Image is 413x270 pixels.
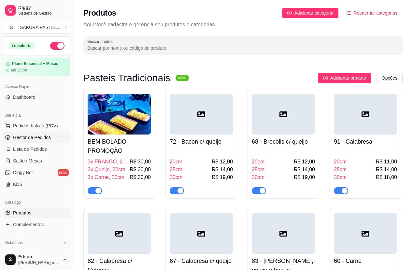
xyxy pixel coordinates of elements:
div: Acesso Rápido [3,82,70,92]
span: R$ 11,00 [376,158,397,166]
span: R$ 30,00 [130,158,151,166]
div: SAKURA PASTEL ... [20,24,61,31]
button: Opções [377,73,403,83]
sup: ativa [176,75,189,81]
span: plus-circle [323,76,328,80]
h4: 60 - Carne [334,256,397,265]
a: Lista de Pedidos [3,144,70,154]
article: Plano Essencial + Mesas [12,61,58,66]
img: product-image [88,94,151,135]
span: R$ 12,00 [212,158,233,166]
span: 20cm [334,158,347,166]
h2: Produtos [83,8,116,18]
span: R$ 19,00 [212,174,233,181]
span: R$ 14,00 [294,166,315,174]
span: R$ 14,00 [376,166,397,174]
span: Adicionar categoria [294,9,334,17]
span: 3x Carne, 20cm [88,174,124,181]
h4: 68 - Brocolis c/ queijo [252,137,315,146]
a: Salão / Mesas [3,156,70,166]
span: R$ 30,00 [130,166,151,174]
span: 30cm [334,174,347,181]
span: Edson [18,254,60,260]
button: Pedidos balcão (PDV) [3,121,70,131]
span: Salão / Mesas [13,158,42,164]
span: KDS [13,181,22,187]
a: Relatórios de vendas [3,248,70,258]
span: [PERSON_NAME][EMAIL_ADDRESS][DOMAIN_NAME] [18,260,60,265]
span: Adicionar produto [330,74,366,82]
span: 30cm [170,174,182,181]
span: R$ 19,00 [294,174,315,181]
label: Buscar produto [87,39,116,44]
span: Diggy [18,5,67,11]
a: Plano Essencial + Mesasaté 26/09 [3,58,70,76]
a: Dashboard [3,92,70,102]
span: ordered-list [346,11,351,15]
a: Diggy Botnovo [3,167,70,178]
span: Lista de Pedidos [13,146,47,152]
span: Complementos [13,221,44,228]
span: R$ 30,00 [130,174,151,181]
span: Pedidos balcão (PDV) [13,122,58,129]
span: Sistema de Gestão [18,11,67,16]
span: R$ 14,00 [212,166,233,174]
span: plus-circle [287,11,292,15]
span: 25cm [334,166,347,174]
span: Reodernar categorias [353,9,397,17]
div: Dia a dia [3,110,70,121]
span: Dashboard [13,94,36,100]
span: Produtos [13,210,31,216]
h4: 91 - Calabresa [334,137,397,146]
input: Buscar produto [87,45,399,51]
p: Aqui você cadastra e gerencia seu produtos e categorias [83,21,403,29]
button: Select a team [3,21,70,34]
h4: 72 - Bacon c/ queijo [170,137,233,146]
span: R$ 12,00 [294,158,315,166]
h4: 67 - Calabresa c/ queijo [170,256,233,265]
a: Gestor de Pedidos [3,132,70,143]
button: Edson[PERSON_NAME][EMAIL_ADDRESS][DOMAIN_NAME] [3,252,70,267]
span: 25cm [170,166,182,174]
a: Produtos [3,208,70,218]
a: Complementos [3,219,70,230]
a: DiggySistema de Gestão [3,3,70,18]
span: 3x Queijo, 20cm [88,166,125,174]
span: Gestor de Pedidos [13,134,51,141]
span: 30cm [252,174,264,181]
div: Catálogo [3,197,70,208]
button: Adicionar produto [318,73,371,83]
span: 3x FRANGO, 20cm [88,158,128,166]
span: 20cm [252,158,264,166]
div: Loja aberta [8,42,35,49]
span: S [8,24,15,31]
h4: BEM BOLADO PROMOÇÃO [88,137,151,155]
span: 20cm [170,158,182,166]
h3: Pasteis Tradicionais [83,74,170,82]
span: Relatórios [5,240,23,245]
span: Opções [382,74,397,82]
article: até 26/09 [11,68,27,73]
span: 25cm [252,166,264,174]
button: Alterar Status [50,42,64,50]
button: Reodernar categorias [341,8,403,18]
button: Adicionar categoria [282,8,339,18]
span: R$ 18,00 [376,174,397,181]
span: Diggy Bot [13,169,33,176]
a: KDS [3,179,70,189]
